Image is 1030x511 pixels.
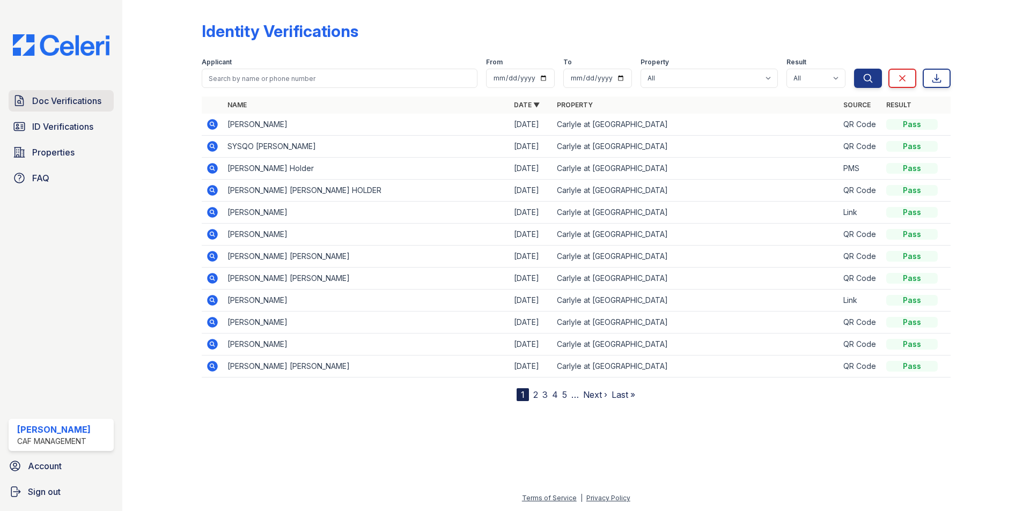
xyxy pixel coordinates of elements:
div: Pass [886,119,938,130]
a: 4 [552,389,558,400]
a: Terms of Service [522,494,577,502]
td: [DATE] [510,268,553,290]
a: Doc Verifications [9,90,114,112]
td: [DATE] [510,202,553,224]
td: [DATE] [510,114,553,136]
img: CE_Logo_Blue-a8612792a0a2168367f1c8372b55b34899dd931a85d93a1a3d3e32e68fde9ad4.png [4,34,118,56]
td: [DATE] [510,136,553,158]
td: Carlyle at [GEOGRAPHIC_DATA] [553,290,839,312]
td: Carlyle at [GEOGRAPHIC_DATA] [553,180,839,202]
label: From [486,58,503,66]
td: [DATE] [510,356,553,377]
td: [PERSON_NAME] [223,334,510,356]
a: Result [886,101,911,109]
td: [DATE] [510,246,553,268]
td: Carlyle at [GEOGRAPHIC_DATA] [553,246,839,268]
div: Pass [886,251,938,262]
td: QR Code [839,180,882,202]
div: Pass [886,141,938,152]
td: QR Code [839,136,882,158]
td: Carlyle at [GEOGRAPHIC_DATA] [553,334,839,356]
td: QR Code [839,246,882,268]
a: FAQ [9,167,114,189]
span: Doc Verifications [32,94,101,107]
td: [PERSON_NAME] Holder [223,158,510,180]
td: Carlyle at [GEOGRAPHIC_DATA] [553,202,839,224]
td: QR Code [839,268,882,290]
td: [PERSON_NAME] [223,202,510,224]
label: Result [786,58,806,66]
td: [PERSON_NAME] [PERSON_NAME] [223,268,510,290]
div: Identity Verifications [202,21,358,41]
div: Pass [886,207,938,218]
td: [DATE] [510,312,553,334]
a: Properties [9,142,114,163]
td: Carlyle at [GEOGRAPHIC_DATA] [553,114,839,136]
a: Source [843,101,871,109]
td: QR Code [839,224,882,246]
td: [PERSON_NAME] [PERSON_NAME] HOLDER [223,180,510,202]
a: 2 [533,389,538,400]
td: [PERSON_NAME] [223,312,510,334]
a: Next › [583,389,607,400]
td: Link [839,290,882,312]
label: Property [641,58,669,66]
td: Carlyle at [GEOGRAPHIC_DATA] [553,356,839,377]
label: To [563,58,572,66]
span: Sign out [28,485,61,498]
td: [PERSON_NAME] [223,224,510,246]
td: [DATE] [510,224,553,246]
div: Pass [886,295,938,306]
td: QR Code [839,356,882,377]
td: QR Code [839,312,882,334]
span: Properties [32,146,75,159]
td: QR Code [839,114,882,136]
a: ID Verifications [9,116,114,137]
td: [PERSON_NAME] [PERSON_NAME] [223,356,510,377]
label: Applicant [202,58,232,66]
div: Pass [886,163,938,174]
div: Pass [886,361,938,372]
a: Name [227,101,247,109]
td: Carlyle at [GEOGRAPHIC_DATA] [553,268,839,290]
div: [PERSON_NAME] [17,423,91,436]
div: Pass [886,317,938,328]
div: Pass [886,339,938,350]
td: QR Code [839,334,882,356]
a: Property [557,101,593,109]
td: [DATE] [510,290,553,312]
a: Last » [612,389,635,400]
a: Account [4,455,118,477]
span: ID Verifications [32,120,93,133]
input: Search by name or phone number [202,69,477,88]
td: Carlyle at [GEOGRAPHIC_DATA] [553,136,839,158]
td: Link [839,202,882,224]
td: PMS [839,158,882,180]
td: [DATE] [510,180,553,202]
td: SYSQO [PERSON_NAME] [223,136,510,158]
td: [PERSON_NAME] [PERSON_NAME] [223,246,510,268]
td: Carlyle at [GEOGRAPHIC_DATA] [553,158,839,180]
div: | [580,494,583,502]
td: [PERSON_NAME] [223,114,510,136]
a: Sign out [4,481,118,502]
a: Privacy Policy [586,494,630,502]
a: Date ▼ [514,101,540,109]
div: 1 [517,388,529,401]
div: Pass [886,185,938,196]
span: Account [28,460,62,472]
a: 5 [562,389,567,400]
td: [DATE] [510,334,553,356]
div: CAF Management [17,436,91,447]
td: [PERSON_NAME] [223,290,510,312]
td: [DATE] [510,158,553,180]
span: … [571,388,579,401]
td: Carlyle at [GEOGRAPHIC_DATA] [553,312,839,334]
a: 3 [542,389,548,400]
div: Pass [886,273,938,284]
span: FAQ [32,172,49,184]
div: Pass [886,229,938,240]
td: Carlyle at [GEOGRAPHIC_DATA] [553,224,839,246]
